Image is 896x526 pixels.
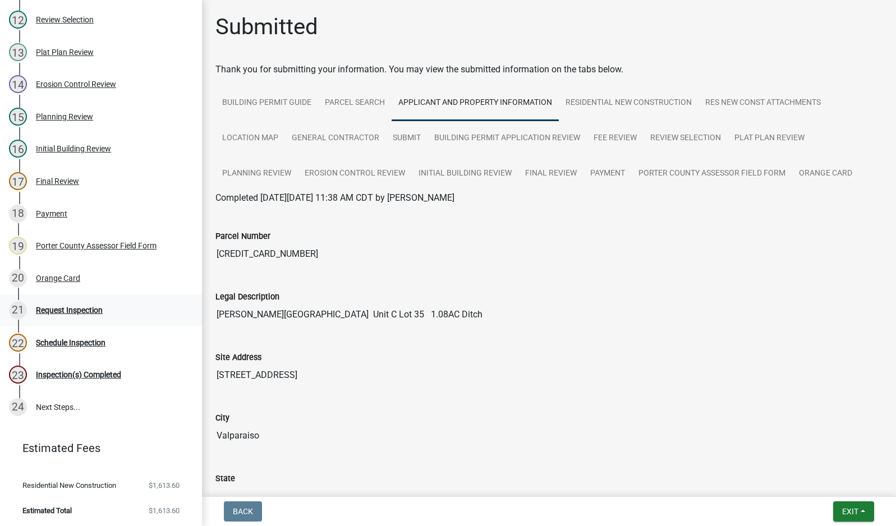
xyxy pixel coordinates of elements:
[36,113,93,121] div: Planning Review
[36,371,121,379] div: Inspection(s) Completed
[298,156,412,192] a: Erosion Control Review
[842,507,858,516] span: Exit
[215,354,261,362] label: Site Address
[728,121,811,156] a: Plat Plan Review
[36,242,157,250] div: Porter County Assessor Field Form
[428,121,587,156] a: Building Permit Application Review
[559,85,699,121] a: Residential New Construction
[215,85,318,121] a: Building Permit Guide
[215,293,279,301] label: Legal Description
[215,414,229,422] label: City
[215,475,235,483] label: State
[36,80,116,88] div: Erosion Control Review
[9,205,27,223] div: 18
[9,398,27,416] div: 24
[833,501,874,522] button: Exit
[36,339,105,347] div: Schedule Inspection
[318,85,392,121] a: Parcel search
[149,482,180,489] span: $1,613.60
[632,156,792,192] a: Porter County Assessor Field Form
[215,192,454,203] span: Completed [DATE][DATE] 11:38 AM CDT by [PERSON_NAME]
[215,156,298,192] a: Planning Review
[36,306,103,314] div: Request Inspection
[9,237,27,255] div: 19
[22,507,72,514] span: Estimated Total
[9,301,27,319] div: 21
[215,233,270,241] label: Parcel Number
[36,177,79,185] div: Final Review
[36,210,67,218] div: Payment
[9,75,27,93] div: 14
[9,11,27,29] div: 12
[792,156,859,192] a: Orange Card
[392,85,559,121] a: Applicant and Property Information
[9,366,27,384] div: 23
[9,334,27,352] div: 22
[215,13,318,40] h1: Submitted
[583,156,632,192] a: Payment
[9,172,27,190] div: 17
[9,437,184,459] a: Estimated Fees
[215,121,285,156] a: Location Map
[224,501,262,522] button: Back
[9,140,27,158] div: 16
[285,121,386,156] a: General Contractor
[36,274,80,282] div: Orange Card
[149,507,180,514] span: $1,613.60
[412,156,518,192] a: Initial Building Review
[644,121,728,156] a: Review Selection
[9,269,27,287] div: 20
[36,48,94,56] div: Plat Plan Review
[699,85,828,121] a: Res New Const Attachments
[233,507,253,516] span: Back
[215,63,883,76] div: Thank you for submitting your information. You may view the submitted information on the tabs below.
[22,482,116,489] span: Residential New Construction
[386,121,428,156] a: Submit
[36,16,94,24] div: Review Selection
[36,145,111,153] div: Initial Building Review
[9,43,27,61] div: 13
[587,121,644,156] a: Fee Review
[518,156,583,192] a: Final Review
[9,108,27,126] div: 15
